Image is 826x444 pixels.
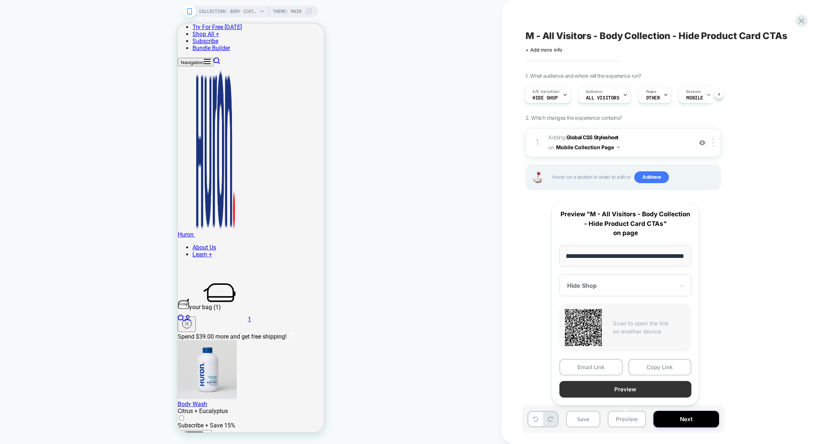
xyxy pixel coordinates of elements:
cart-count: 1 [70,292,73,299]
a: About Us [15,220,38,227]
span: Hover on a section in order to edit or [552,171,716,183]
span: OTHER [646,95,660,101]
img: down arrow [617,146,620,148]
b: Global CSS Stylesheet [566,134,618,140]
button: Copy Link [628,359,692,375]
img: Joystick [530,172,545,183]
button: Email Link [559,359,623,375]
div: 1 [534,135,541,150]
img: close [712,139,714,147]
a: Cart [13,292,73,299]
span: 2. Which changes the experience contains? [525,115,622,121]
span: A/B Variation [532,89,559,94]
button: Preview [559,381,691,398]
span: Pages [646,89,656,94]
span: on [548,143,554,152]
img: Huron brand logo [17,43,58,213]
button: Preview [608,411,646,427]
span: Theme: MAIN [273,6,301,17]
span: Adding [548,133,689,153]
span: Audience [586,89,603,94]
a: Login [7,292,13,299]
span: 1. What audience and where will the experience run? [525,73,641,79]
a: Subscribe [15,14,41,21]
span: M - All Visitors - Body Collection - Hide Product Card CTAs [525,30,787,41]
span: All Visitors [586,95,619,101]
span: Devices [686,89,701,94]
button: Save [566,411,600,427]
span: Hide Shop [532,95,558,101]
span: + Add more info [525,47,562,53]
span: MOBILE [686,95,703,101]
a: Bundle Builder [15,21,52,28]
a: Search [36,35,42,42]
img: crossed eye [699,140,705,146]
p: Scan to open the link on another device [613,319,686,336]
a: Learn + [15,227,34,234]
button: Next [653,411,719,427]
a: Shop All + [15,7,41,14]
span: COLLECTION: Body (Category) [199,6,258,17]
span: Navigation [3,36,26,42]
button: Mobile Collection Page [556,142,620,153]
span: Add new [634,171,669,183]
p: Preview "M - All Visitors - Body Collection - Hide Product Card CTAs" on page [559,210,691,238]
